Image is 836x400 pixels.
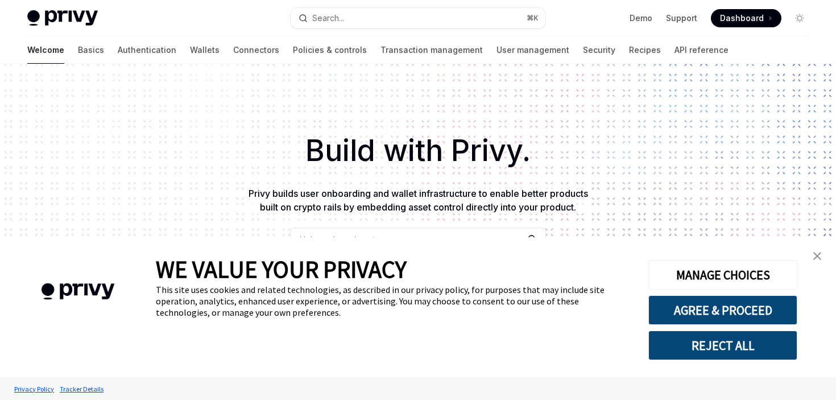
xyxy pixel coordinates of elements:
span: Help me learn how to… [300,233,386,245]
div: This site uses cookies and related technologies, as described in our privacy policy, for purposes... [156,284,631,318]
a: Basics [78,36,104,64]
h1: Build with Privy. [18,129,818,173]
a: Wallets [190,36,220,64]
span: WE VALUE YOUR PRIVACY [156,254,407,284]
a: Welcome [27,36,64,64]
a: Recipes [629,36,661,64]
img: close banner [813,252,821,260]
a: Authentication [118,36,176,64]
a: Transaction management [380,36,483,64]
a: Privacy Policy [11,379,57,399]
img: light logo [27,10,98,26]
a: Connectors [233,36,279,64]
span: ⌘ K [527,14,539,23]
a: Demo [630,13,652,24]
a: User management [496,36,569,64]
button: Toggle dark mode [791,9,809,27]
a: Dashboard [711,9,781,27]
button: AGREE & PROCEED [648,295,797,325]
span: Dashboard [720,13,764,24]
div: Search... [312,11,344,25]
img: company logo [17,267,139,316]
a: Tracker Details [57,379,106,399]
a: Support [666,13,697,24]
a: Policies & controls [293,36,367,64]
a: API reference [674,36,729,64]
span: Privy builds user onboarding and wallet infrastructure to enable better products built on crypto ... [249,188,588,213]
button: Search...⌘K [291,8,545,28]
button: MANAGE CHOICES [648,260,797,290]
a: close banner [806,245,829,267]
button: REJECT ALL [648,331,797,360]
a: Security [583,36,615,64]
